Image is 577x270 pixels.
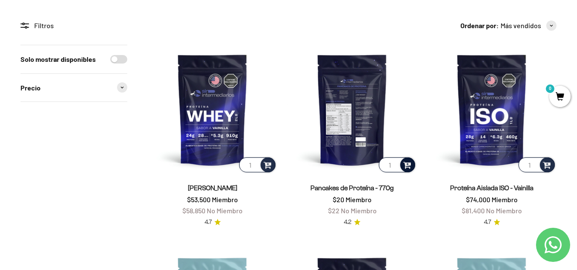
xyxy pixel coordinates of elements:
summary: Precio [21,74,127,102]
span: $81,400 [462,206,485,215]
span: Ordenar por: [460,20,499,31]
button: Más vendidos [501,20,556,31]
span: No Miembro [486,206,522,215]
span: $53,500 [187,195,211,203]
div: Filtros [21,20,127,31]
a: Pancakes de Proteína - 770g [310,184,394,192]
label: Solo mostrar disponibles [21,54,96,65]
a: 4.24.2 de 5.0 estrellas [344,218,360,227]
span: $22 [328,206,340,215]
span: No Miembro [207,206,243,215]
a: 0 [549,93,571,102]
span: $74,000 [466,195,490,203]
img: Pancakes de Proteína - 770g [287,45,417,174]
a: [PERSON_NAME] [188,184,237,192]
span: Precio [21,82,41,93]
span: 4.7 [484,218,491,227]
a: 4.74.7 de 5.0 estrellas [205,218,221,227]
span: Miembro [492,195,518,203]
mark: 0 [545,84,555,94]
span: No Miembro [341,206,377,215]
span: Más vendidos [501,20,541,31]
span: 4.7 [205,218,212,227]
a: 4.74.7 de 5.0 estrellas [484,218,500,227]
span: Miembro [346,195,372,203]
span: Miembro [212,195,238,203]
span: $58,850 [182,206,205,215]
span: $20 [333,195,344,203]
a: Proteína Aislada ISO - Vainilla [450,184,533,192]
span: 4.2 [344,218,351,227]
